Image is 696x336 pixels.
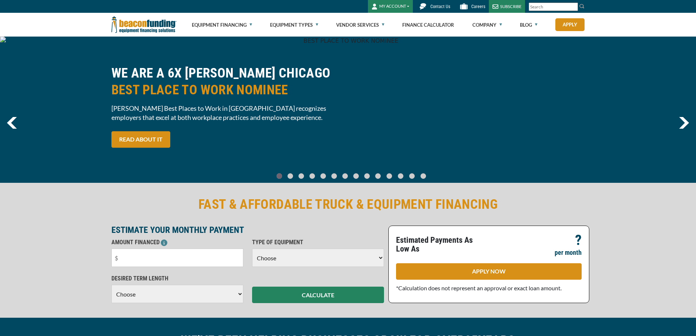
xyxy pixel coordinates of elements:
p: DESIRED TERM LENGTH [111,274,243,283]
a: next [679,117,689,129]
p: TYPE OF EQUIPMENT [252,238,384,247]
a: Equipment Types [270,13,318,37]
img: Beacon Funding Corporation logo [111,13,176,37]
a: Equipment Financing [192,13,252,37]
p: ESTIMATE YOUR MONTHLY PAYMENT [111,226,384,234]
a: Company [472,13,502,37]
a: READ ABOUT IT [111,131,170,148]
p: Estimated Payments As Low As [396,236,484,253]
a: Go To Slide 5 [330,173,339,179]
span: BEST PLACE TO WORK NOMINEE [111,82,344,98]
a: Finance Calculator [402,13,454,37]
h2: WE ARE A 6X [PERSON_NAME] CHICAGO [111,65,344,98]
input: $ [111,249,243,267]
span: Contact Us [430,4,450,9]
a: Go To Slide 1 [286,173,295,179]
p: AMOUNT FINANCED [111,238,243,247]
input: Search [529,3,578,11]
img: Search [579,3,585,9]
a: Go To Slide 4 [319,173,328,179]
a: Go To Slide 2 [297,173,306,179]
a: Vendor Services [336,13,384,37]
span: *Calculation does not represent an approval or exact loan amount. [396,284,562,291]
span: [PERSON_NAME] Best Places to Work in [GEOGRAPHIC_DATA] recognizes employers that excel at both wo... [111,104,344,122]
a: Go To Slide 9 [374,173,383,179]
a: Go To Slide 7 [352,173,361,179]
a: Clear search text [570,4,576,10]
a: Go To Slide 8 [363,173,372,179]
a: Blog [520,13,537,37]
img: Right Navigator [679,117,689,129]
a: APPLY NOW [396,263,582,280]
button: CALCULATE [252,287,384,303]
img: Left Navigator [7,117,17,129]
a: Go To Slide 6 [341,173,350,179]
a: Go To Slide 11 [396,173,405,179]
a: Go To Slide 10 [385,173,394,179]
p: ? [575,236,582,245]
p: per month [555,248,582,257]
a: Apply [555,18,585,31]
a: Go To Slide 12 [407,173,417,179]
span: Careers [471,4,485,9]
a: Go To Slide 13 [419,173,428,179]
a: previous [7,117,17,129]
h2: FAST & AFFORDABLE TRUCK & EQUIPMENT FINANCING [111,196,585,213]
a: Go To Slide 0 [275,173,284,179]
a: Go To Slide 3 [308,173,317,179]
